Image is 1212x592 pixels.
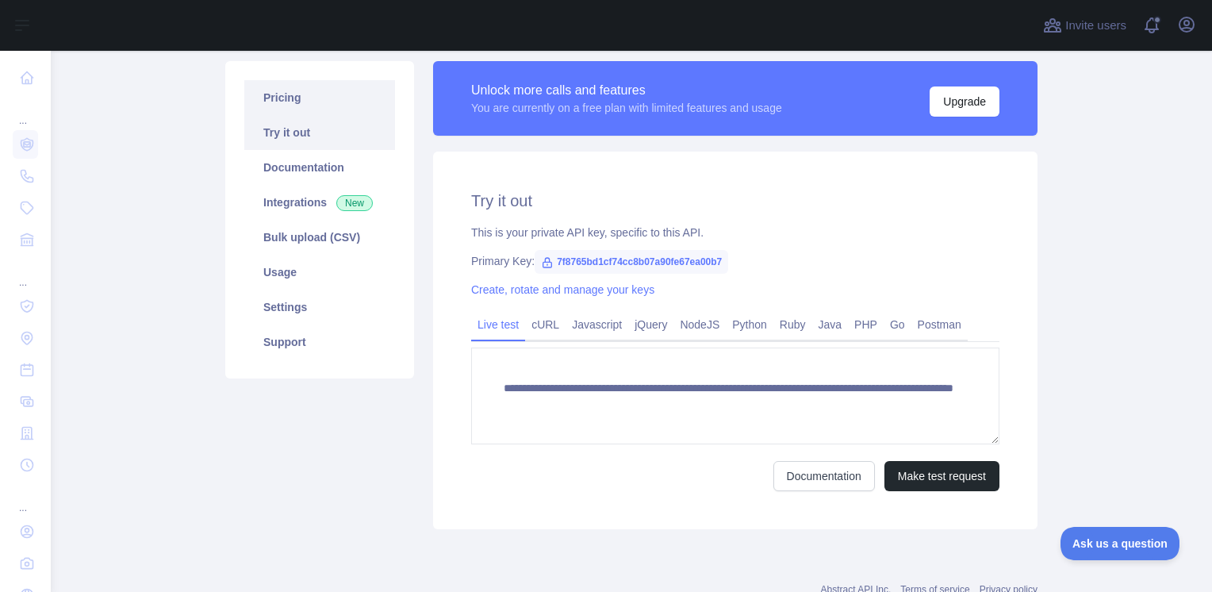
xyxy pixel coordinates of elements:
[471,81,782,100] div: Unlock more calls and features
[244,115,395,150] a: Try it out
[471,225,999,240] div: This is your private API key, specific to this API.
[1060,527,1180,560] iframe: Toggle Customer Support
[884,461,999,491] button: Make test request
[525,312,566,337] a: cURL
[471,190,999,212] h2: Try it out
[773,461,875,491] a: Documentation
[726,312,773,337] a: Python
[471,312,525,337] a: Live test
[13,257,38,289] div: ...
[812,312,849,337] a: Java
[628,312,673,337] a: jQuery
[336,195,373,211] span: New
[1065,17,1126,35] span: Invite users
[244,80,395,115] a: Pricing
[535,250,728,274] span: 7f8765bd1cf74cc8b07a90fe67ea00b7
[471,253,999,269] div: Primary Key:
[13,95,38,127] div: ...
[911,312,968,337] a: Postman
[13,482,38,514] div: ...
[673,312,726,337] a: NodeJS
[244,150,395,185] a: Documentation
[930,86,999,117] button: Upgrade
[773,312,812,337] a: Ruby
[1040,13,1130,38] button: Invite users
[244,185,395,220] a: Integrations New
[566,312,628,337] a: Javascript
[244,220,395,255] a: Bulk upload (CSV)
[884,312,911,337] a: Go
[244,325,395,359] a: Support
[471,100,782,116] div: You are currently on a free plan with limited features and usage
[244,255,395,290] a: Usage
[848,312,884,337] a: PHP
[471,283,654,296] a: Create, rotate and manage your keys
[244,290,395,325] a: Settings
